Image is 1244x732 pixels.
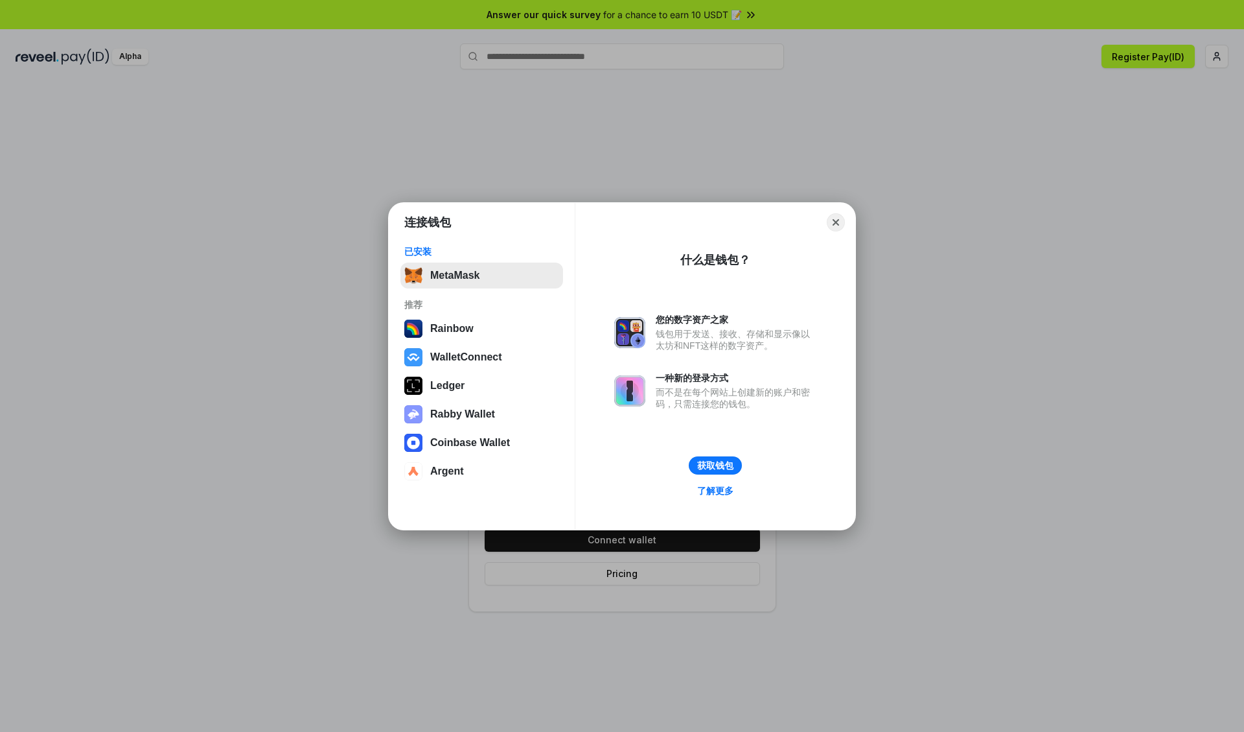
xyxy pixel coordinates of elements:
[689,456,742,475] button: 获取钱包
[404,462,422,480] img: svg+xml,%3Csvg%20width%3D%2228%22%20height%3D%2228%22%20viewBox%3D%220%200%2028%2028%22%20fill%3D...
[697,460,733,471] div: 获取钱包
[680,252,750,268] div: 什么是钱包？
[827,213,845,231] button: Close
[656,372,816,384] div: 一种新的登录方式
[430,437,510,449] div: Coinbase Wallet
[400,373,563,399] button: Ledger
[400,458,563,484] button: Argent
[404,434,422,452] img: svg+xml,%3Csvg%20width%3D%2228%22%20height%3D%2228%22%20viewBox%3D%220%200%2028%2028%22%20fill%3D...
[656,328,816,351] div: 钱包用于发送、接收、存储和显示像以太坊和NFT这样的数字资产。
[400,401,563,427] button: Rabby Wallet
[430,408,495,420] div: Rabby Wallet
[400,316,563,342] button: Rainbow
[656,386,816,410] div: 而不是在每个网站上创建新的账户和密码，只需连接您的钱包。
[404,377,422,395] img: svg+xml,%3Csvg%20xmlns%3D%22http%3A%2F%2Fwww.w3.org%2F2000%2Fsvg%22%20width%3D%2228%22%20height%3...
[430,351,502,363] div: WalletConnect
[404,320,422,338] img: svg+xml,%3Csvg%20width%3D%22120%22%20height%3D%22120%22%20viewBox%3D%220%200%20120%20120%22%20fil...
[430,323,474,335] div: Rainbow
[430,270,479,281] div: MetaMask
[400,344,563,370] button: WalletConnect
[404,215,451,230] h1: 连接钱包
[400,430,563,456] button: Coinbase Wallet
[430,466,464,477] div: Argent
[430,380,465,392] div: Ledger
[404,299,559,311] div: 推荐
[656,314,816,325] div: 您的数字资产之家
[689,482,741,499] a: 了解更多
[400,263,563,289] button: MetaMask
[404,266,422,285] img: svg+xml,%3Csvg%20fill%3D%22none%22%20height%3D%2233%22%20viewBox%3D%220%200%2035%2033%22%20width%...
[404,246,559,257] div: 已安装
[614,317,645,348] img: svg+xml,%3Csvg%20xmlns%3D%22http%3A%2F%2Fwww.w3.org%2F2000%2Fsvg%22%20fill%3D%22none%22%20viewBox...
[614,375,645,407] img: svg+xml,%3Csvg%20xmlns%3D%22http%3A%2F%2Fwww.w3.org%2F2000%2Fsvg%22%20fill%3D%22none%22%20viewBox...
[404,348,422,366] img: svg+xml,%3Csvg%20width%3D%2228%22%20height%3D%2228%22%20viewBox%3D%220%200%2028%2028%22%20fill%3D...
[404,405,422,423] img: svg+xml,%3Csvg%20xmlns%3D%22http%3A%2F%2Fwww.w3.org%2F2000%2Fsvg%22%20fill%3D%22none%22%20viewBox...
[697,485,733,497] div: 了解更多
